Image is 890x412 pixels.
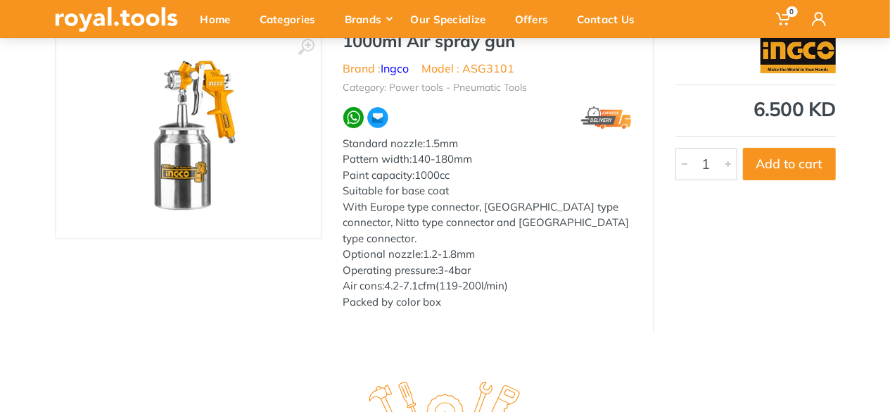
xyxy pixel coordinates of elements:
[343,31,632,51] h1: 1000ml Air spray gun
[55,7,178,32] img: royal.tools Logo
[422,60,515,77] li: Model : ASG3101
[581,106,632,129] img: express.png
[675,99,836,119] div: 6.500 KD
[401,4,505,34] div: Our Specialize
[787,6,798,17] span: 0
[743,148,836,180] button: Add to cart
[250,4,335,34] div: Categories
[191,4,250,34] div: Home
[381,61,409,75] a: Ingco
[343,107,364,127] img: wa.webp
[505,4,568,34] div: Offers
[335,4,401,34] div: Brands
[367,106,389,129] img: ma.webp
[568,4,654,34] div: Contact Us
[343,60,409,77] li: Brand :
[343,136,632,311] div: Standard nozzle:1.5mm Pattern width:140-180mm Paint capacity:1000cc Suitable for base coat With E...
[100,46,277,224] img: Royal Tools - 1000ml Air spray gun
[343,80,528,95] li: Category: Power tools - Pneumatic Tools
[761,38,836,73] img: Ingco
